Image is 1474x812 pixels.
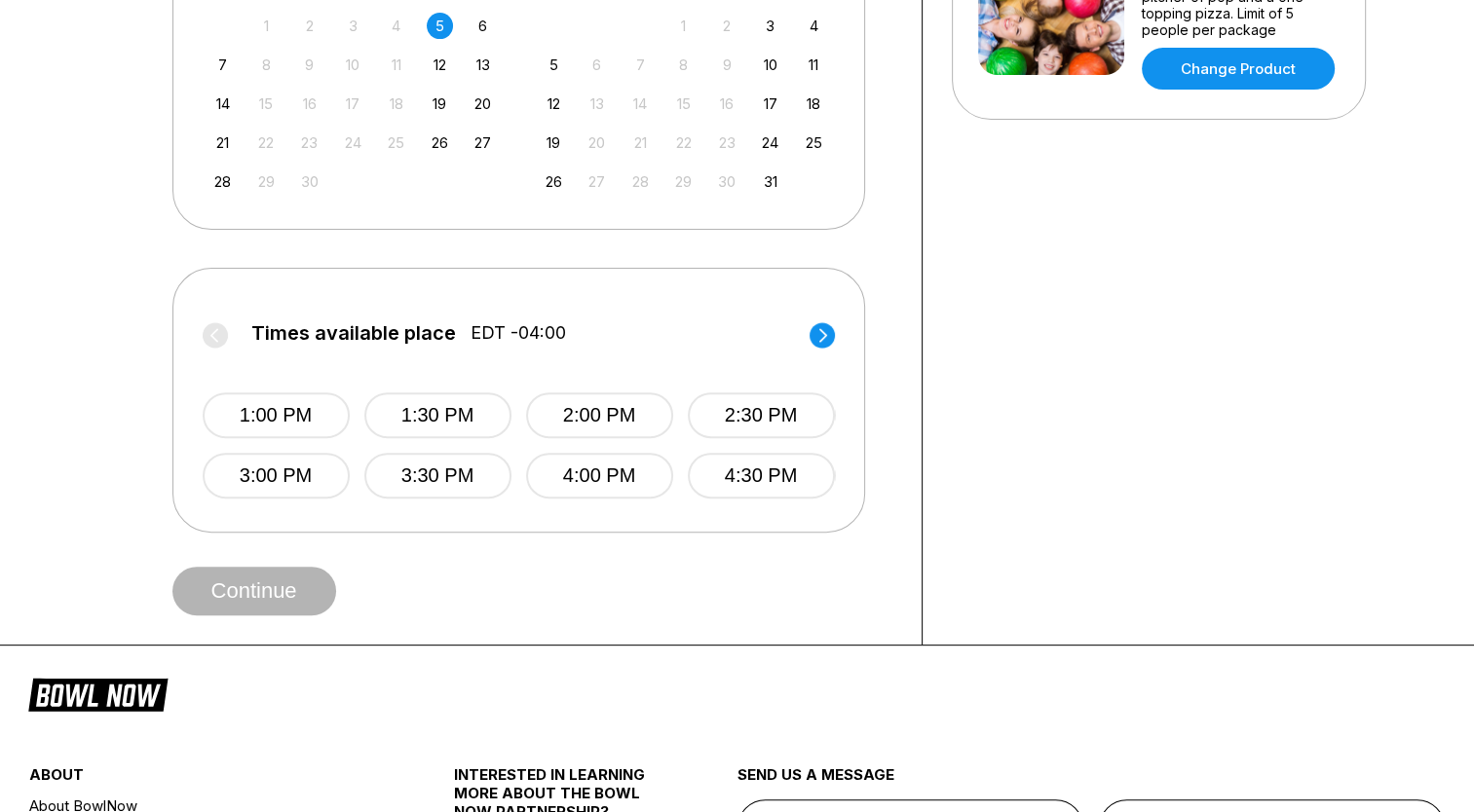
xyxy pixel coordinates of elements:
[364,453,511,498] button: 3:30 PM
[383,129,409,156] div: Not available Thursday, September 25th, 2025
[296,91,322,117] div: Not available Tuesday, September 16th, 2025
[471,322,566,344] span: EDT -04:00
[209,168,236,195] div: Choose Sunday, September 28th, 2025
[584,91,610,117] div: Not available Monday, October 13th, 2025
[627,129,654,156] div: Not available Tuesday, October 21st, 2025
[427,91,453,117] div: Choose Friday, September 19th, 2025
[801,91,827,117] div: Choose Saturday, October 18th, 2025
[209,52,236,78] div: Choose Sunday, September 7th, 2025
[470,91,496,117] div: Choose Saturday, September 20th, 2025
[526,453,673,498] button: 4:00 PM
[470,52,496,78] div: Choose Saturday, September 13th, 2025
[296,129,322,156] div: Not available Tuesday, September 23rd, 2025
[688,392,835,438] button: 2:30 PM
[541,168,567,195] div: Choose Sunday, October 26th, 2025
[670,91,697,117] div: Not available Wednesday, October 15th, 2025
[584,129,610,156] div: Not available Monday, October 20th, 2025
[427,129,453,156] div: Choose Friday, September 26th, 2025
[296,13,322,39] div: Not available Tuesday, September 2nd, 2025
[253,52,280,78] div: Not available Monday, September 8th, 2025
[251,322,456,344] span: Times available place
[383,52,409,78] div: Not available Thursday, September 11th, 2025
[737,765,1446,799] div: send us a message
[340,91,366,117] div: Not available Wednesday, September 17th, 2025
[541,129,567,156] div: Choose Sunday, October 19th, 2025
[541,52,567,78] div: Choose Sunday, October 5th, 2025
[757,168,783,195] div: Choose Friday, October 31st, 2025
[340,52,366,78] div: Not available Wednesday, September 10th, 2025
[801,13,827,39] div: Choose Saturday, October 4th, 2025
[526,392,673,438] button: 2:00 PM
[714,91,740,117] div: Not available Thursday, October 16th, 2025
[209,129,236,156] div: Choose Sunday, September 21st, 2025
[253,129,280,156] div: Not available Monday, September 22nd, 2025
[627,168,654,195] div: Not available Tuesday, October 28th, 2025
[714,168,740,195] div: Not available Thursday, October 30th, 2025
[757,13,783,39] div: Choose Friday, October 3rd, 2025
[688,453,835,498] button: 4:30 PM
[627,52,654,78] div: Not available Tuesday, October 7th, 2025
[209,91,236,117] div: Choose Sunday, September 14th, 2025
[757,52,783,78] div: Choose Friday, October 10th, 2025
[757,91,783,117] div: Choose Friday, October 17th, 2025
[470,13,496,39] div: Choose Saturday, September 6th, 2025
[714,52,740,78] div: Not available Thursday, October 9th, 2025
[427,13,453,39] div: Choose Friday, September 5th, 2025
[801,129,827,156] div: Choose Saturday, October 25th, 2025
[584,52,610,78] div: Not available Monday, October 6th, 2025
[29,765,383,794] div: about
[203,453,350,498] button: 3:00 PM
[670,52,697,78] div: Not available Wednesday, October 8th, 2025
[538,11,830,195] div: month 2025-10
[383,13,409,39] div: Not available Thursday, September 4th, 2025
[364,392,511,438] button: 1:30 PM
[427,52,453,78] div: Choose Friday, September 12th, 2025
[253,168,280,195] div: Not available Monday, September 29th, 2025
[208,11,500,195] div: month 2025-09
[670,129,697,156] div: Not available Wednesday, October 22nd, 2025
[584,168,610,195] div: Not available Monday, October 27th, 2025
[541,91,567,117] div: Choose Sunday, October 12th, 2025
[714,129,740,156] div: Not available Thursday, October 23rd, 2025
[253,13,280,39] div: Not available Monday, September 1st, 2025
[670,13,697,39] div: Not available Wednesday, October 1st, 2025
[296,52,322,78] div: Not available Tuesday, September 9th, 2025
[340,129,366,156] div: Not available Wednesday, September 24th, 2025
[340,13,366,39] div: Not available Wednesday, September 3rd, 2025
[670,168,697,195] div: Not available Wednesday, October 29th, 2025
[383,91,409,117] div: Not available Thursday, September 18th, 2025
[714,13,740,39] div: Not available Thursday, October 2nd, 2025
[757,129,783,156] div: Choose Friday, October 24th, 2025
[1142,48,1335,90] a: Change Product
[801,52,827,78] div: Choose Saturday, October 11th, 2025
[627,91,654,117] div: Not available Tuesday, October 14th, 2025
[203,392,350,438] button: 1:00 PM
[470,129,496,156] div: Choose Saturday, September 27th, 2025
[253,91,280,117] div: Not available Monday, September 15th, 2025
[296,168,322,195] div: Not available Tuesday, September 30th, 2025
